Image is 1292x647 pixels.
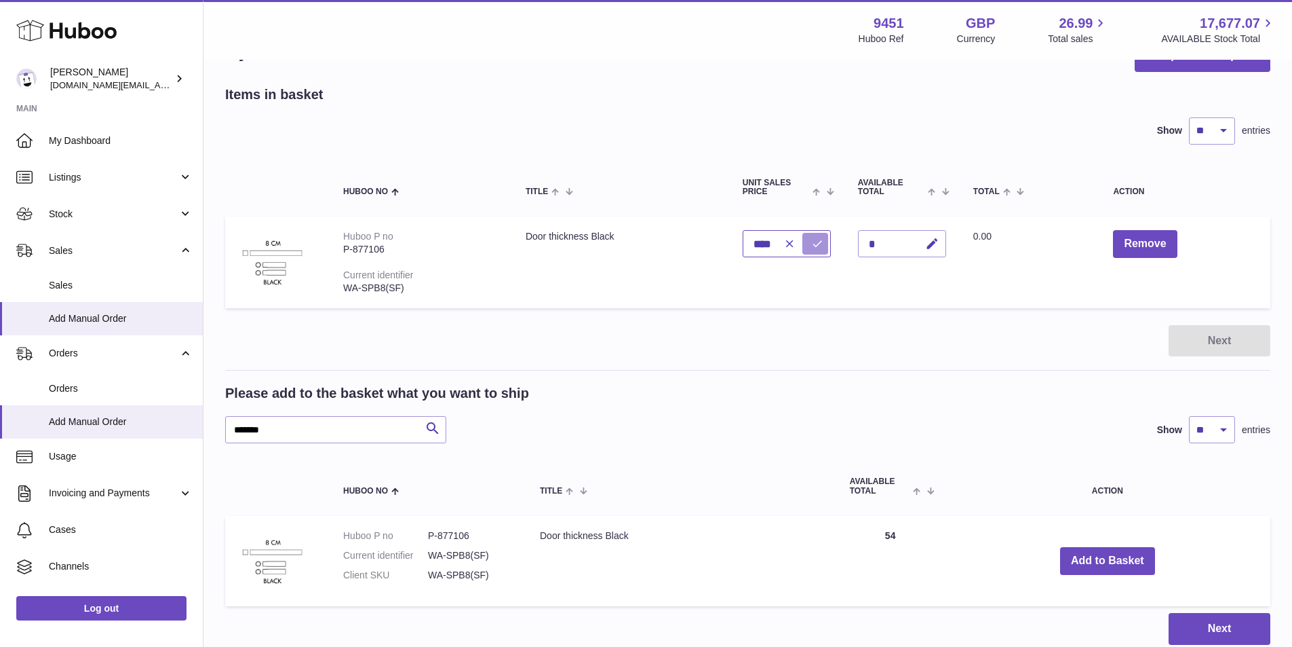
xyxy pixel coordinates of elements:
span: Huboo no [343,487,388,496]
span: entries [1242,124,1270,137]
h2: Items in basket [225,86,324,104]
h2: Please add to the basket what you want to ship [225,384,529,403]
div: Huboo Ref [859,33,904,45]
span: Title [540,487,562,496]
dt: Client SKU [343,569,428,582]
span: AVAILABLE Total [858,179,925,196]
strong: GBP [966,14,995,33]
th: Action [945,464,1270,509]
div: P-877106 [343,243,498,256]
img: Door thickness Black [239,230,307,291]
div: [PERSON_NAME] [50,66,172,92]
button: Add to Basket [1060,547,1155,575]
div: Currency [957,33,996,45]
span: Orders [49,347,178,360]
span: Add Manual Order [49,312,193,325]
span: Total [973,187,1000,196]
span: 26.99 [1059,14,1093,33]
div: Current identifier [343,270,414,280]
span: [DOMAIN_NAME][EMAIL_ADDRESS][DOMAIN_NAME] [50,79,270,90]
dt: Current identifier [343,549,428,562]
dd: WA-SPB8(SF) [428,549,513,562]
dt: Huboo P no [343,530,428,542]
div: Huboo P no [343,231,393,242]
span: AVAILABLE Stock Total [1161,33,1276,45]
span: Huboo no [343,187,388,196]
span: Listings [49,171,178,184]
span: Usage [49,450,193,463]
span: Sales [49,244,178,257]
span: Orders [49,382,193,395]
a: Log out [16,596,187,621]
span: Stock [49,208,178,221]
span: 0.00 [973,231,992,242]
span: AVAILABLE Total [850,477,910,495]
button: Next [1169,613,1270,645]
span: Add Manual Order [49,415,193,428]
td: Door thickness Black [512,217,729,308]
a: 26.99 Total sales [1048,14,1108,45]
label: Show [1157,124,1182,137]
td: Door thickness Black [526,516,836,607]
span: Title [526,187,548,196]
strong: 9451 [874,14,904,33]
span: Channels [49,560,193,573]
span: My Dashboard [49,134,193,147]
img: Door thickness Black [239,530,307,590]
img: amir.ch@gmail.com [16,69,37,89]
span: Sales [49,279,193,292]
dd: P-877106 [428,530,513,542]
div: WA-SPB8(SF) [343,282,498,295]
span: Total sales [1048,33,1108,45]
label: Show [1157,424,1182,437]
span: entries [1242,424,1270,437]
a: 17,677.07 AVAILABLE Stock Total [1161,14,1276,45]
span: Unit Sales Price [743,179,810,196]
span: Cases [49,523,193,536]
button: Remove [1113,230,1177,258]
span: Invoicing and Payments [49,487,178,500]
dd: WA-SPB8(SF) [428,569,513,582]
div: Action [1113,187,1257,196]
td: 54 [836,516,945,607]
span: 17,677.07 [1200,14,1260,33]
